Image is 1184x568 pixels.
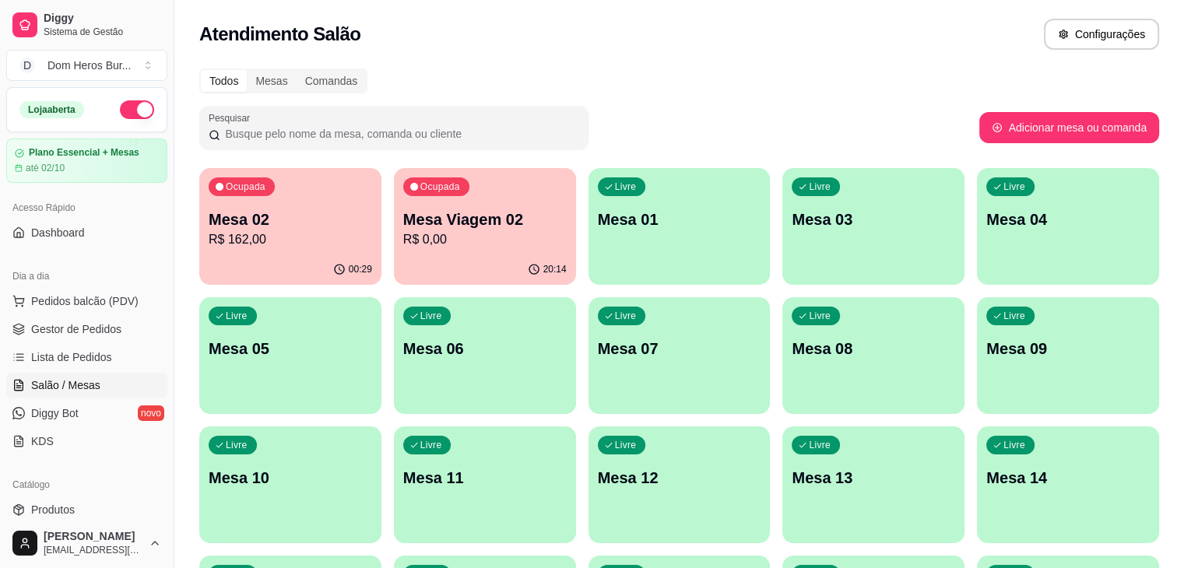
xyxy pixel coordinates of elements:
[226,439,248,451] p: Livre
[403,467,567,489] p: Mesa 11
[792,467,955,489] p: Mesa 13
[44,26,161,38] span: Sistema de Gestão
[6,195,167,220] div: Acesso Rápido
[403,209,567,230] p: Mesa Viagem 02
[6,220,167,245] a: Dashboard
[226,181,265,193] p: Ocupada
[588,426,771,543] button: LivreMesa 12
[349,263,372,275] p: 00:29
[19,101,84,118] div: Loja aberta
[986,338,1150,359] p: Mesa 09
[247,70,296,92] div: Mesas
[6,345,167,370] a: Lista de Pedidos
[6,289,167,314] button: Pedidos balcão (PDV)
[420,310,442,322] p: Livre
[792,209,955,230] p: Mesa 03
[209,467,372,489] p: Mesa 10
[809,310,831,322] p: Livre
[403,338,567,359] p: Mesa 06
[209,338,372,359] p: Mesa 05
[226,310,248,322] p: Livre
[782,168,964,285] button: LivreMesa 03
[598,209,761,230] p: Mesa 01
[44,12,161,26] span: Diggy
[6,429,167,454] a: KDS
[199,297,381,414] button: LivreMesa 05
[199,426,381,543] button: LivreMesa 10
[6,50,167,81] button: Select a team
[19,58,35,73] span: D
[31,293,139,309] span: Pedidos balcão (PDV)
[6,524,167,562] button: [PERSON_NAME][EMAIL_ADDRESS][DOMAIN_NAME]
[394,297,576,414] button: LivreMesa 06
[6,401,167,426] a: Diggy Botnovo
[47,58,131,73] div: Dom Heros Bur ...
[394,168,576,285] button: OcupadaMesa Viagem 02R$ 0,0020:14
[615,181,637,193] p: Livre
[598,338,761,359] p: Mesa 07
[1044,19,1159,50] button: Configurações
[615,439,637,451] p: Livre
[6,497,167,522] a: Produtos
[209,209,372,230] p: Mesa 02
[977,168,1159,285] button: LivreMesa 04
[199,22,360,47] h2: Atendimento Salão
[977,297,1159,414] button: LivreMesa 09
[31,349,112,365] span: Lista de Pedidos
[986,209,1150,230] p: Mesa 04
[420,181,460,193] p: Ocupada
[598,467,761,489] p: Mesa 12
[403,230,567,249] p: R$ 0,00
[120,100,154,119] button: Alterar Status
[1003,439,1025,451] p: Livre
[979,112,1159,143] button: Adicionar mesa ou comanda
[394,426,576,543] button: LivreMesa 11
[209,111,255,124] label: Pesquisar
[588,168,771,285] button: LivreMesa 01
[986,467,1150,489] p: Mesa 14
[6,138,167,183] a: Plano Essencial + Mesasaté 02/10
[201,70,247,92] div: Todos
[31,405,79,421] span: Diggy Bot
[31,321,121,337] span: Gestor de Pedidos
[44,530,142,544] span: [PERSON_NAME]
[31,502,75,517] span: Produtos
[220,126,579,142] input: Pesquisar
[31,433,54,449] span: KDS
[6,373,167,398] a: Salão / Mesas
[31,377,100,393] span: Salão / Mesas
[782,426,964,543] button: LivreMesa 13
[297,70,367,92] div: Comandas
[1003,310,1025,322] p: Livre
[26,162,65,174] article: até 02/10
[615,310,637,322] p: Livre
[1003,181,1025,193] p: Livre
[209,230,372,249] p: R$ 162,00
[6,472,167,497] div: Catálogo
[6,264,167,289] div: Dia a dia
[809,439,831,451] p: Livre
[782,297,964,414] button: LivreMesa 08
[420,439,442,451] p: Livre
[199,168,381,285] button: OcupadaMesa 02R$ 162,0000:29
[543,263,567,275] p: 20:14
[6,6,167,44] a: DiggySistema de Gestão
[31,225,85,240] span: Dashboard
[977,426,1159,543] button: LivreMesa 14
[792,338,955,359] p: Mesa 08
[29,147,139,159] article: Plano Essencial + Mesas
[6,317,167,342] a: Gestor de Pedidos
[588,297,771,414] button: LivreMesa 07
[44,544,142,556] span: [EMAIL_ADDRESS][DOMAIN_NAME]
[809,181,831,193] p: Livre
